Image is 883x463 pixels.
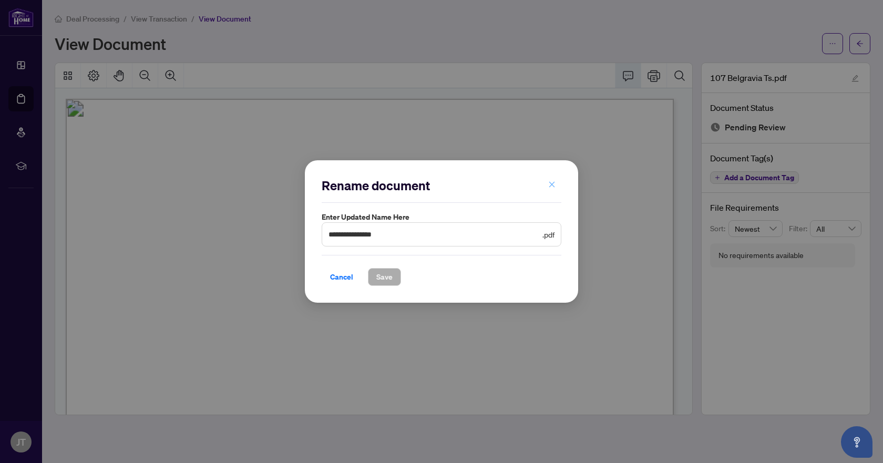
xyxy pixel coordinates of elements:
button: Cancel [322,268,362,286]
h2: Rename document [322,177,561,194]
span: close [548,181,556,188]
span: .pdf [542,229,555,240]
button: Save [368,268,401,286]
button: Open asap [841,426,872,458]
span: Cancel [330,269,353,285]
label: Enter updated name here [322,211,561,223]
